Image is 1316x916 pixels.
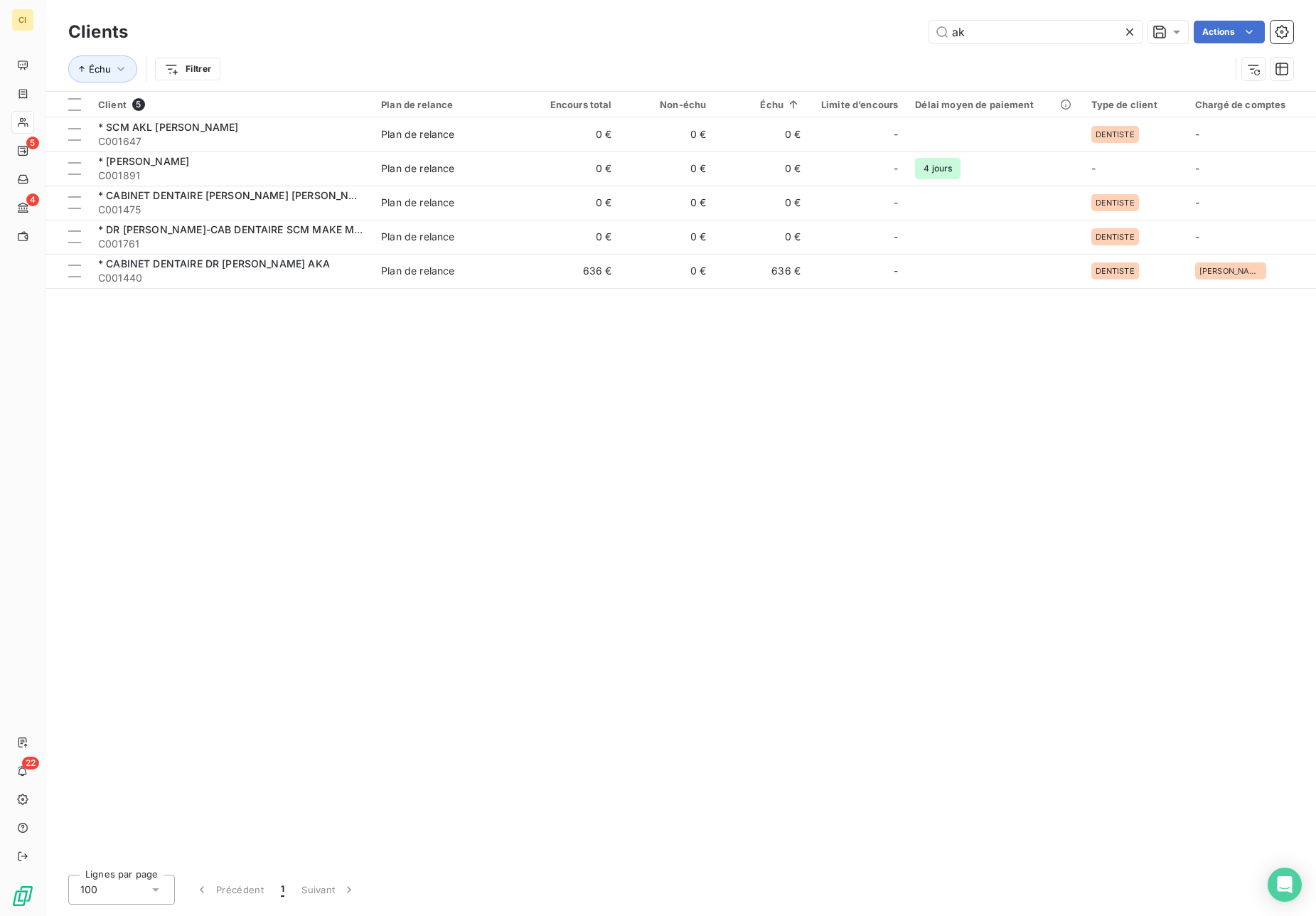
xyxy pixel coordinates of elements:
td: 0 € [715,151,809,186]
td: 0 € [526,186,621,220]
td: 0 € [621,151,715,186]
td: 0 € [621,254,715,288]
button: 1 [272,875,293,905]
span: - [1195,196,1199,208]
button: Précédent [186,875,272,905]
div: Plan de relance [381,99,518,110]
div: Open Intercom Messenger [1268,868,1302,902]
td: 0 € [715,117,809,151]
span: - [894,230,898,244]
div: Encours total [535,99,612,110]
h3: Clients [68,19,128,45]
span: - [1195,128,1199,140]
div: Plan de relance [381,230,454,244]
span: - [894,196,898,210]
div: Plan de relance [381,196,454,210]
span: 4 [26,193,39,206]
div: Plan de relance [381,264,454,278]
td: 0 € [526,220,621,254]
div: Type de client [1091,99,1178,110]
span: - [894,161,898,176]
td: 0 € [621,186,715,220]
div: Plan de relance [381,127,454,142]
td: 0 € [526,151,621,186]
span: Échu [89,63,111,75]
div: Échu [723,99,801,110]
img: Logo LeanPay [11,885,34,907]
div: Limite d’encours [818,99,898,110]
span: 5 [26,137,39,149]
button: Échu [68,55,137,82]
span: - [1091,162,1096,174]
span: * DR [PERSON_NAME]-CAB DENTAIRE SCM MAKE ME SMILE [98,223,393,235]
span: - [1195,230,1199,243]
span: * [PERSON_NAME] [98,155,189,167]
td: 0 € [621,220,715,254]
span: C001647 [98,134,364,149]
span: DENTISTE [1096,233,1135,241]
span: DENTISTE [1096,267,1135,275]
td: 636 € [526,254,621,288]
div: CI [11,9,34,31]
span: 4 jours [915,158,961,179]
td: 0 € [621,117,715,151]
span: 5 [132,98,145,111]
span: 22 [22,757,39,769]
span: C001891 [98,169,364,183]
span: Client [98,99,127,110]
div: Non-échu [629,99,707,110]
span: 1 [281,883,284,897]
input: Rechercher [929,21,1143,43]
td: 0 € [715,186,809,220]
button: Actions [1194,21,1265,43]
span: - [894,127,898,142]
td: 0 € [526,117,621,151]
span: * SCM AKL [PERSON_NAME] [98,121,238,133]
span: C001475 [98,203,364,217]
span: C001440 [98,271,364,285]
span: - [894,264,898,278]
span: 100 [80,883,97,897]
span: [PERSON_NAME] [1199,267,1262,275]
span: DENTISTE [1096,198,1135,207]
span: * CABINET DENTAIRE [PERSON_NAME] [PERSON_NAME] [98,189,375,201]
div: Délai moyen de paiement [915,99,1074,110]
span: C001761 [98,237,364,251]
button: Suivant [293,875,365,905]
span: DENTISTE [1096,130,1135,139]
div: Chargé de comptes [1195,99,1307,110]
span: - [1195,162,1199,174]
div: Plan de relance [381,161,454,176]
button: Filtrer [155,58,220,80]
span: * CABINET DENTAIRE DR [PERSON_NAME] AKA [98,257,330,270]
td: 636 € [715,254,809,288]
td: 0 € [715,220,809,254]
